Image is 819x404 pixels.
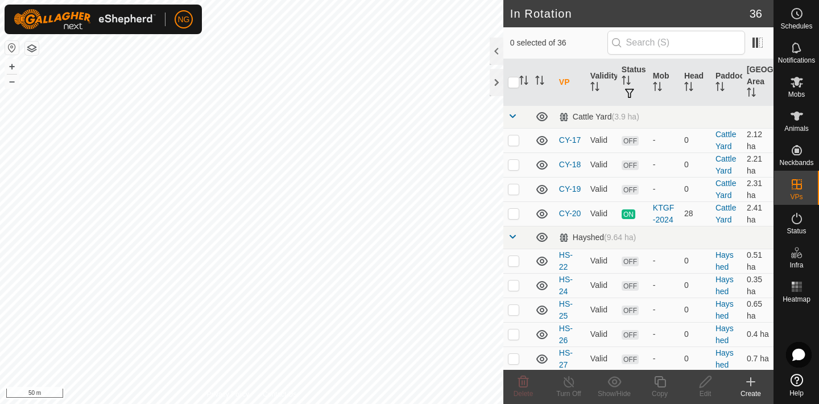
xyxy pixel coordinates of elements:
span: OFF [622,281,639,291]
span: OFF [622,354,639,364]
div: - [653,328,675,340]
td: Valid [586,273,617,298]
a: Hayshed [715,324,734,345]
div: Show/Hide [591,389,637,399]
a: Cattle Yard [715,154,737,175]
td: 0.4 ha [742,322,773,347]
span: 0 selected of 36 [510,37,607,49]
a: CY-18 [559,160,581,169]
td: 2.12 ha [742,128,773,152]
div: - [653,159,675,171]
td: 0 [680,249,711,273]
td: 0.51 ha [742,249,773,273]
a: HS-22 [559,250,573,271]
td: Valid [586,298,617,322]
td: 0 [680,298,711,322]
img: Gallagher Logo [14,9,156,30]
span: Infra [789,262,803,269]
td: 0.35 ha [742,273,773,298]
a: Contact Us [263,389,296,399]
div: - [653,183,675,195]
td: 0 [680,322,711,347]
p-sorticon: Activate to sort [715,84,725,93]
td: 0 [680,177,711,201]
td: 0 [680,152,711,177]
a: Hayshed [715,250,734,271]
span: OFF [622,136,639,146]
a: Privacy Policy [206,389,249,399]
a: Hayshed [715,275,734,296]
span: Delete [514,390,533,398]
a: HS-24 [559,275,573,296]
a: Cattle Yard [715,179,737,200]
span: (9.64 ha) [604,233,636,242]
a: Cattle Yard [715,203,737,224]
td: Valid [586,249,617,273]
p-sorticon: Activate to sort [590,84,599,93]
h2: In Rotation [510,7,750,20]
div: - [653,304,675,316]
span: (3.9 ha) [612,112,639,121]
td: 0.7 ha [742,347,773,371]
span: Neckbands [779,159,813,166]
div: KTGF-2024 [653,202,675,226]
th: Paddock [711,59,742,106]
td: Valid [586,152,617,177]
p-sorticon: Activate to sort [653,84,662,93]
a: HS-26 [559,324,573,345]
div: - [653,255,675,267]
a: HS-25 [559,299,573,320]
input: Search (S) [607,31,745,55]
a: CY-17 [559,135,581,145]
button: – [5,75,19,88]
p-sorticon: Activate to sort [747,89,756,98]
th: Mob [648,59,680,106]
p-sorticon: Activate to sort [622,77,631,86]
a: HS-27 [559,348,573,369]
span: NG [178,14,190,26]
div: Create [728,389,773,399]
p-sorticon: Activate to sort [684,84,693,93]
span: OFF [622,306,639,315]
div: Cattle Yard [559,112,639,122]
span: Schedules [780,23,812,30]
span: Animals [784,125,809,132]
span: ON [622,209,635,219]
td: 2.21 ha [742,152,773,177]
span: 36 [750,5,762,22]
td: 0 [680,347,711,371]
button: + [5,60,19,73]
th: VP [555,59,586,106]
td: 0 [680,128,711,152]
td: Valid [586,201,617,226]
th: Head [680,59,711,106]
a: CY-19 [559,184,581,193]
td: 0.65 ha [742,298,773,322]
th: Status [617,59,648,106]
span: OFF [622,257,639,266]
a: Help [774,369,819,401]
div: Edit [682,389,728,399]
span: Notifications [778,57,815,64]
a: Hayshed [715,348,734,369]
span: Heatmap [783,296,810,303]
p-sorticon: Activate to sort [535,77,544,86]
td: 2.41 ha [742,201,773,226]
a: CY-20 [559,209,581,218]
td: 0 [680,273,711,298]
div: Copy [637,389,682,399]
div: - [653,279,675,291]
span: OFF [622,330,639,340]
div: - [653,353,675,365]
span: OFF [622,185,639,195]
div: Hayshed [559,233,636,242]
td: Valid [586,347,617,371]
button: Map Layers [25,42,39,55]
span: OFF [622,160,639,170]
td: Valid [586,177,617,201]
td: 2.31 ha [742,177,773,201]
th: [GEOGRAPHIC_DATA] Area [742,59,773,106]
span: Status [787,228,806,234]
button: Reset Map [5,41,19,55]
th: Validity [586,59,617,106]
